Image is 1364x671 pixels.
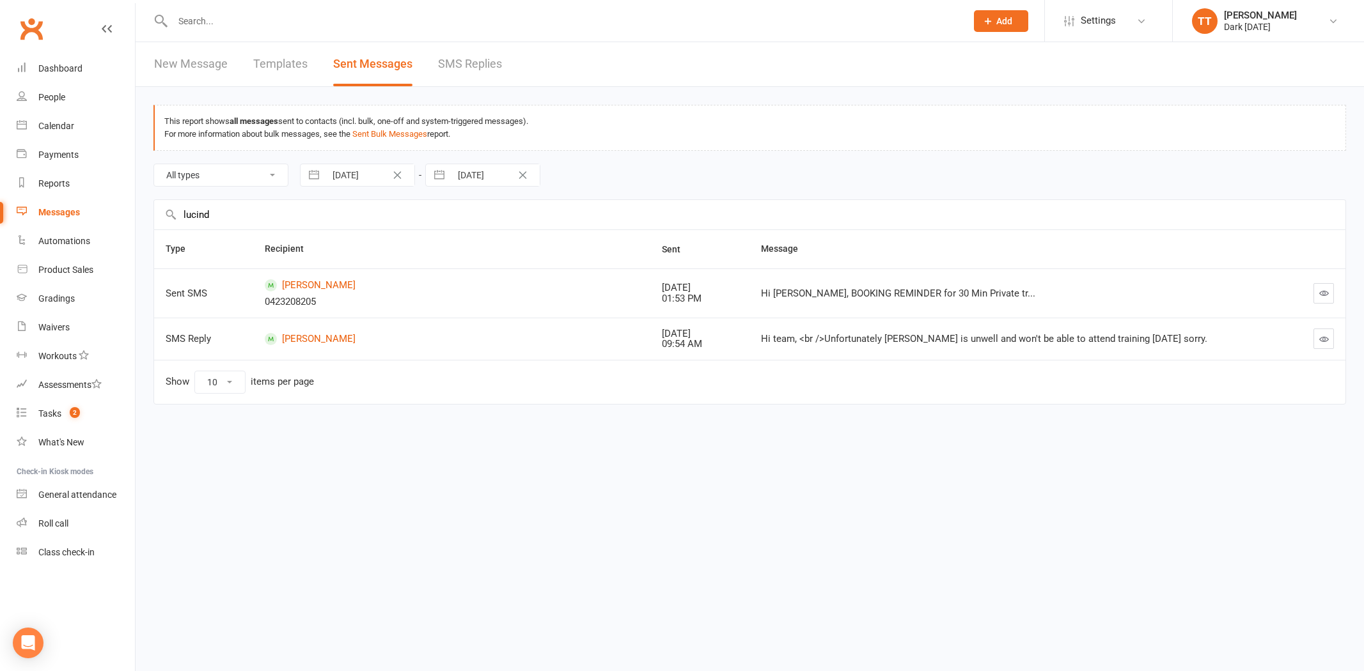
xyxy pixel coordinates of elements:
[662,293,738,304] div: 01:53 PM
[325,164,414,186] input: From
[38,408,61,419] div: Tasks
[251,376,314,387] div: items per page
[38,150,79,160] div: Payments
[38,437,84,447] div: What's New
[166,334,242,344] div: SMS Reply
[996,16,1012,26] span: Add
[1081,6,1116,35] span: Settings
[662,282,738,293] div: [DATE]
[17,227,135,256] a: Automations
[17,169,135,198] a: Reports
[265,333,639,345] a: [PERSON_NAME]
[38,547,95,557] div: Class check-in
[17,112,135,141] a: Calendar
[352,129,427,139] a: Sent Bulk Messages
[17,54,135,83] a: Dashboard
[154,230,253,268] th: Type
[38,63,82,73] div: Dashboard
[17,428,135,457] a: What's New
[17,284,135,313] a: Gradings
[265,297,639,307] div: 0423208205
[512,167,534,183] button: Clear Date
[38,265,93,275] div: Product Sales
[166,371,314,394] div: Show
[17,509,135,538] a: Roll call
[662,242,694,257] button: Sent
[38,322,70,332] div: Waivers
[70,407,80,418] span: 2
[169,12,957,30] input: Search...
[38,207,80,217] div: Messages
[749,230,1246,268] th: Message
[38,178,70,189] div: Reports
[230,116,278,126] strong: all messages
[17,481,135,509] a: General attendance kiosk mode
[333,42,412,86] a: Sent Messages
[253,230,650,268] th: Recipient
[38,121,74,131] div: Calendar
[164,115,1336,128] div: This report shows sent to contacts (incl. bulk, one-off and system-triggered messages).
[154,42,228,86] a: New Message
[662,328,738,339] div: [DATE]
[38,92,65,102] div: People
[974,10,1028,32] button: Add
[1192,8,1218,34] div: TT
[38,518,68,528] div: Roll call
[253,42,308,86] a: Templates
[166,288,242,299] div: Sent SMS
[38,236,90,246] div: Automations
[761,288,1234,299] div: Hi [PERSON_NAME], BOOKING REMINDER for 30 Min Private tr...
[38,351,77,361] div: Workouts
[17,399,135,428] a: Tasks 2
[17,198,135,227] a: Messages
[38,490,116,500] div: General attendance
[38,380,102,390] div: Assessments
[1224,21,1297,33] div: Dark [DATE]
[662,339,738,350] div: 09:54 AM
[17,256,135,284] a: Product Sales
[13,628,43,658] div: Open Intercom Messenger
[17,371,135,399] a: Assessments
[662,244,694,254] span: Sent
[17,83,135,112] a: People
[265,279,639,291] a: [PERSON_NAME]
[17,342,135,371] a: Workouts
[1224,10,1297,21] div: [PERSON_NAME]
[164,128,1336,141] div: For more information about bulk messages, see the report.
[154,200,1345,229] input: Search by name, phone number, email
[386,167,409,183] button: Clear Date
[15,13,47,45] a: Clubworx
[761,334,1234,344] div: Hi team, <br />Unfortunately [PERSON_NAME] is unwell and won't be able to attend training [DATE] ...
[17,313,135,342] a: Waivers
[38,293,75,304] div: Gradings
[17,538,135,567] a: Class kiosk mode
[451,164,540,186] input: To
[438,42,502,86] a: SMS Replies
[17,141,135,169] a: Payments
